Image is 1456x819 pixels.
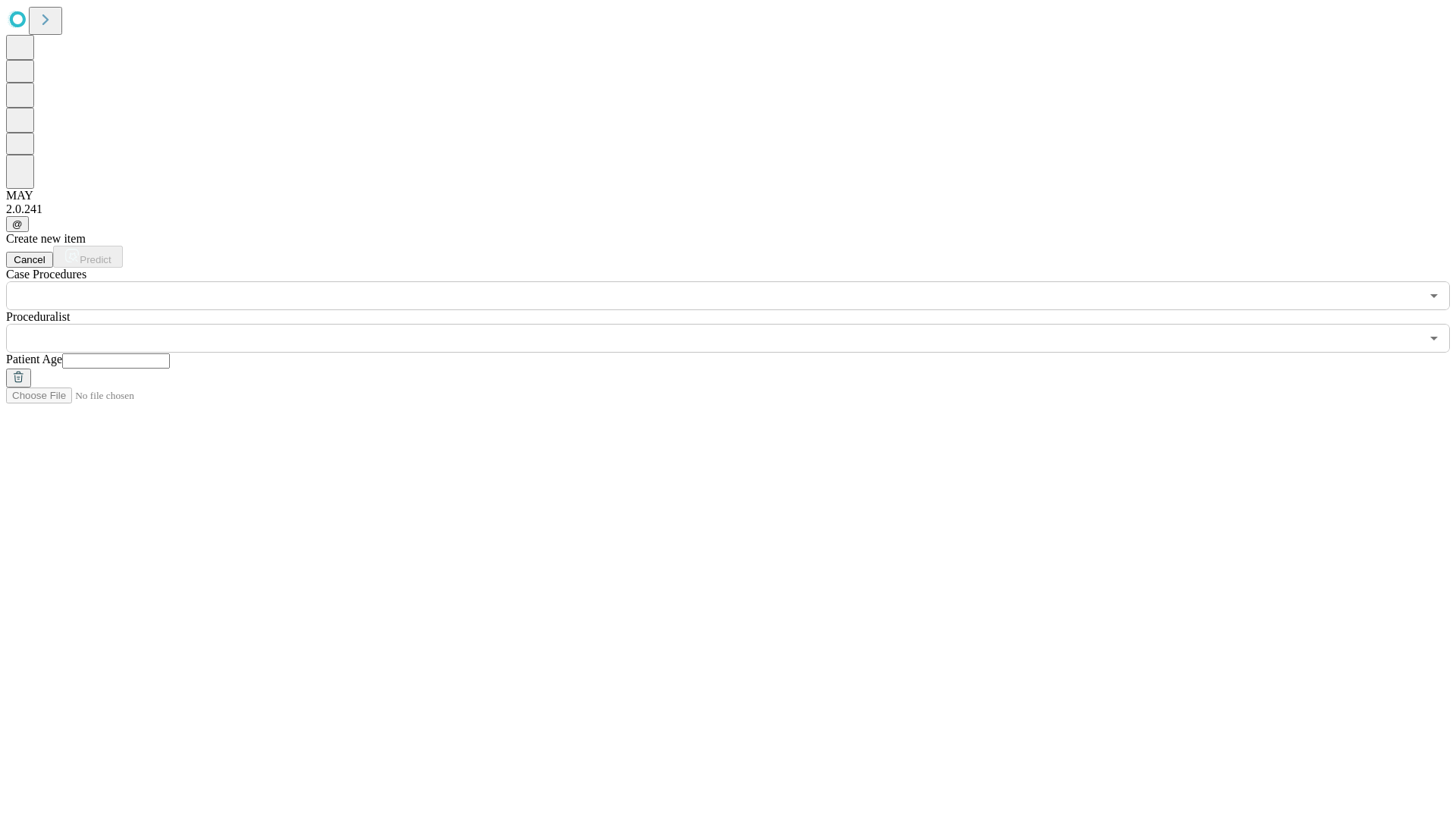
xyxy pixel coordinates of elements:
[1423,285,1445,306] button: Open
[12,218,23,230] span: @
[6,268,86,281] span: Scheduled Procedure
[6,353,62,366] span: Patient Age
[80,254,111,265] span: Predict
[6,216,29,232] button: @
[6,189,1450,202] div: MAY
[14,254,45,265] span: Cancel
[6,232,86,245] span: Create new item
[53,246,123,268] button: Predict
[1423,328,1445,349] button: Open
[6,252,53,268] button: Cancel
[6,202,1450,216] div: 2.0.241
[6,310,70,323] span: Proceduralist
